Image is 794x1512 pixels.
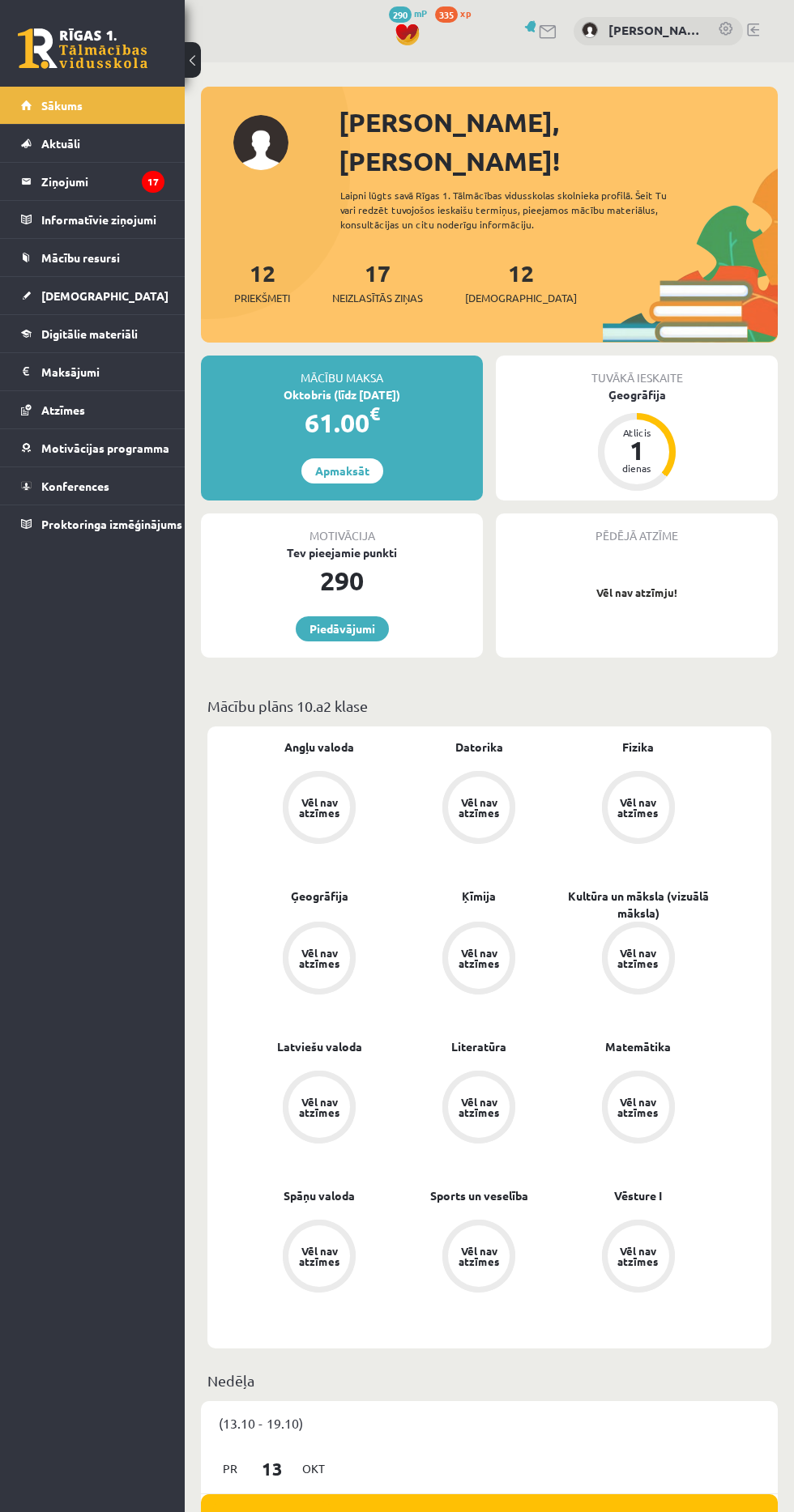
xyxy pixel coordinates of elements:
[201,403,483,442] div: 61.00
[465,258,577,306] a: 12[DEMOGRAPHIC_DATA]
[608,21,702,40] a: [PERSON_NAME]
[41,441,169,455] span: Motivācijas programma
[496,386,778,403] div: Ģeogrāfija
[613,428,661,437] div: Atlicis
[284,1187,355,1204] a: Spāņu valoda
[207,1369,771,1391] p: Nedēļa
[201,356,483,386] div: Mācību maksa
[456,948,502,969] div: Vēl nav atzīmes
[435,6,479,19] a: 335 xp
[21,429,164,466] a: Motivācijas programma
[301,458,383,483] a: Apmaksāt
[234,258,290,306] a: 12Priekšmeti
[614,1187,662,1204] a: Vēsture I
[201,1401,778,1445] div: (13.10 - 19.10)
[616,797,661,818] div: Vēl nav atzīmes
[21,315,164,352] a: Digitālie materiāli
[332,258,423,306] a: 17Neizlasītās ziņas
[201,513,483,544] div: Motivācija
[504,585,770,601] p: Vēl nav atzīmju!
[21,239,164,276] a: Mācību resursi
[297,797,342,818] div: Vēl nav atzīmes
[496,356,778,386] div: Tuvākā ieskaite
[41,163,164,200] legend: Ziņojumi
[21,125,164,162] a: Aktuāli
[142,171,164,193] i: 17
[430,1187,528,1204] a: Sports un veselība
[201,544,483,561] div: Tev pieejamie punkti
[41,98,83,113] span: Sākums
[296,616,389,641] a: Piedāvājumi
[465,290,577,306] span: [DEMOGRAPHIC_DATA]
[240,1071,399,1147] a: Vēl nav atzīmes
[21,87,164,124] a: Sākums
[291,888,348,905] a: Ģeogrāfija
[558,1071,718,1147] a: Vēl nav atzīmes
[201,386,483,403] div: Oktobris (līdz [DATE])
[41,288,169,303] span: [DEMOGRAPHIC_DATA]
[240,922,399,998] a: Vēl nav atzīmes
[339,103,778,181] div: [PERSON_NAME], [PERSON_NAME]!
[613,463,661,473] div: dienas
[558,922,718,998] a: Vēl nav atzīmes
[616,1246,661,1267] div: Vēl nav atzīmes
[297,1097,342,1118] div: Vēl nav atzīmes
[284,739,354,756] a: Angļu valoda
[297,948,342,969] div: Vēl nav atzīmes
[41,517,182,531] span: Proktoringa izmēģinājums
[414,6,427,19] span: mP
[616,1097,661,1118] div: Vēl nav atzīmes
[558,771,718,847] a: Vēl nav atzīmes
[41,201,164,238] legend: Informatīvie ziņojumi
[207,695,771,717] p: Mācību plāns 10.a2 klase
[456,797,502,818] div: Vēl nav atzīmes
[201,561,483,600] div: 290
[21,163,164,200] a: Ziņojumi17
[240,771,399,847] a: Vēl nav atzīmes
[21,391,164,428] a: Atzīmes
[389,6,412,23] span: 290
[451,1038,506,1055] a: Literatūra
[399,1071,559,1147] a: Vēl nav atzīmes
[18,28,147,69] a: Rīgas 1. Tālmācības vidusskola
[41,136,80,151] span: Aktuāli
[399,1220,559,1296] a: Vēl nav atzīmes
[462,888,496,905] a: Ķīmija
[558,888,718,922] a: Kultūra un māksla (vizuālā māksla)
[234,290,290,306] span: Priekšmeti
[456,1097,502,1118] div: Vēl nav atzīmes
[496,386,778,493] a: Ģeogrāfija Atlicis 1 dienas
[605,1038,671,1055] a: Matemātika
[21,277,164,314] a: [DEMOGRAPHIC_DATA]
[613,437,661,463] div: 1
[496,513,778,544] div: Pēdējā atzīme
[455,739,503,756] a: Datorika
[369,402,380,425] span: €
[277,1038,362,1055] a: Latviešu valoda
[460,6,471,19] span: xp
[21,505,164,543] a: Proktoringa izmēģinājums
[247,1455,297,1482] span: 13
[41,479,109,493] span: Konferences
[558,1220,718,1296] a: Vēl nav atzīmes
[21,201,164,238] a: Informatīvie ziņojumi
[340,188,686,232] div: Laipni lūgts savā Rīgas 1. Tālmācības vidusskolas skolnieka profilā. Šeit Tu vari redzēt tuvojošo...
[332,290,423,306] span: Neizlasītās ziņas
[41,326,138,341] span: Digitālie materiāli
[582,22,598,38] img: Alana Ļaksa
[41,250,120,265] span: Mācību resursi
[399,922,559,998] a: Vēl nav atzīmes
[297,1456,331,1481] span: Okt
[399,771,559,847] a: Vēl nav atzīmes
[213,1456,247,1481] span: Pr
[240,1220,399,1296] a: Vēl nav atzīmes
[21,467,164,505] a: Konferences
[616,948,661,969] div: Vēl nav atzīmes
[389,6,427,19] a: 290 mP
[456,1246,502,1267] div: Vēl nav atzīmes
[21,353,164,390] a: Maksājumi
[41,353,164,390] legend: Maksājumi
[297,1246,342,1267] div: Vēl nav atzīmes
[622,739,654,756] a: Fizika
[41,402,85,417] span: Atzīmes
